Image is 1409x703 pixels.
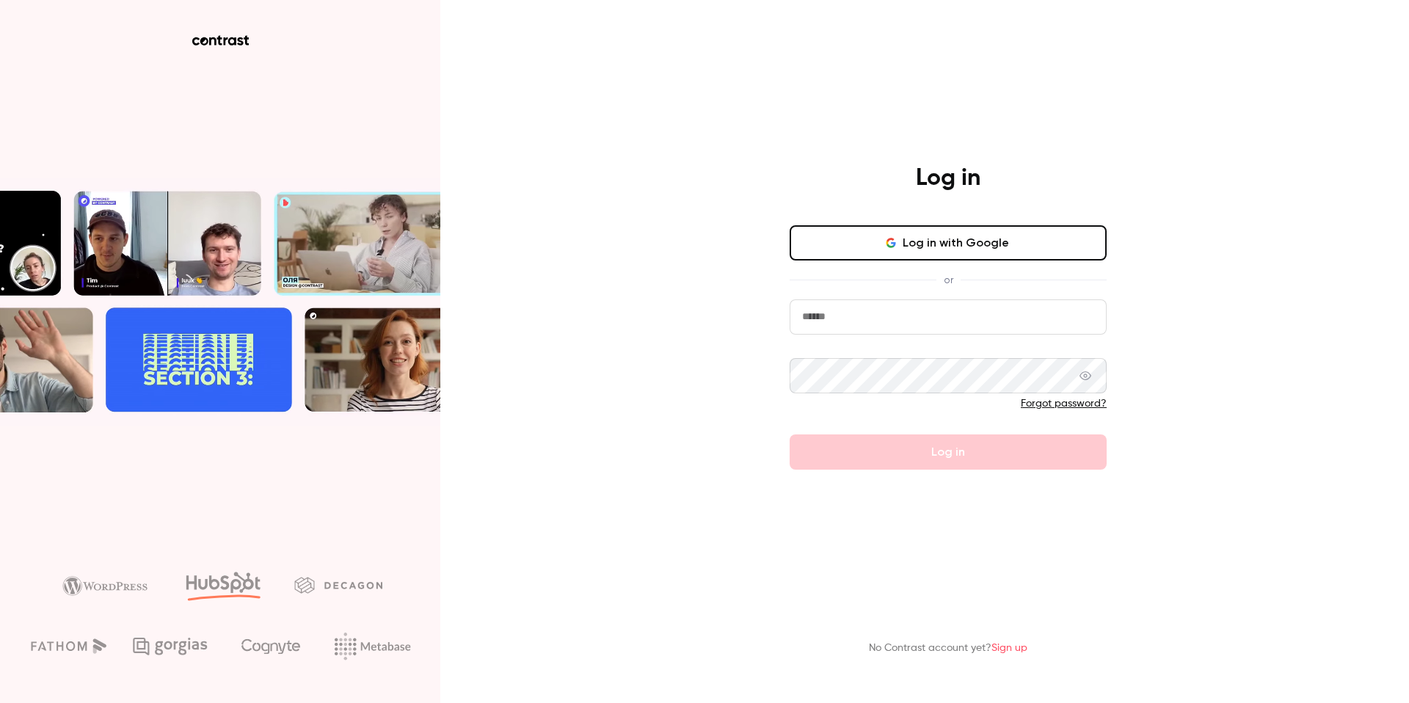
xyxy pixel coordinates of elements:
[916,164,980,193] h4: Log in
[936,272,961,288] span: or
[991,643,1027,653] a: Sign up
[869,641,1027,656] p: No Contrast account yet?
[1021,398,1107,409] a: Forgot password?
[790,225,1107,261] button: Log in with Google
[294,577,382,593] img: decagon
